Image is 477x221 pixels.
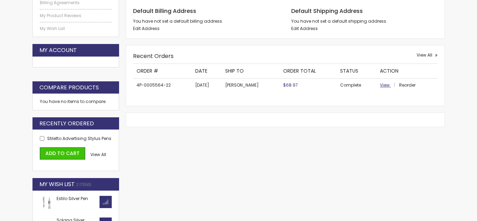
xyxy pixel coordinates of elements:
[40,26,112,31] a: My Wish List
[39,181,75,188] strong: My Wish List
[291,19,438,24] address: You have not set a default shipping address.
[222,64,280,78] th: Ship To
[45,150,80,157] span: Add to Cart
[291,25,318,31] a: Edit Address
[133,52,174,60] strong: Recent Orders
[133,78,192,92] td: 4P-0005564-22
[133,7,196,15] span: Default Billing Address
[39,46,77,54] strong: My Account
[399,82,416,88] a: Reorder
[380,82,390,88] span: View
[337,64,376,78] th: Status
[192,78,222,92] td: [DATE]
[376,64,438,78] th: Action
[380,82,398,88] a: View
[133,25,160,31] a: Edit Address
[40,196,53,209] img: Estilo Silver Pen
[39,120,94,127] strong: Recently Ordered
[337,78,376,92] td: Complete
[192,64,222,78] th: Date
[76,182,91,187] span: 2 items
[280,64,337,78] th: Order Total
[133,19,279,24] address: You have not set a default billing address.
[417,52,432,58] span: View All
[90,152,106,157] a: View All
[222,78,280,92] td: [PERSON_NAME]
[133,64,192,78] th: Order #
[47,135,111,141] a: Stiletto Advertising Stylus Pens
[417,52,438,58] a: View All
[39,84,99,91] strong: Compare Products
[283,82,298,88] span: $68.97
[291,7,363,15] span: Default Shipping Address
[40,13,112,19] a: My Product Reviews
[32,94,119,110] div: You have no items to compare.
[57,196,88,201] a: Estilo Silver Pen
[40,147,85,160] button: Add to Cart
